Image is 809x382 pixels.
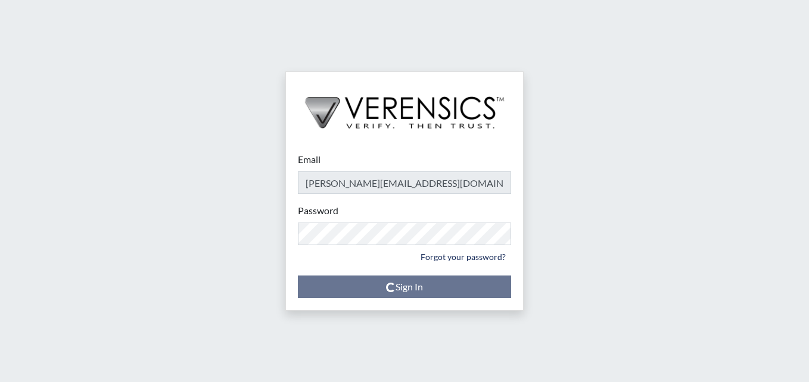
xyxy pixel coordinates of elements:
[298,275,511,298] button: Sign In
[415,248,511,266] a: Forgot your password?
[298,203,338,218] label: Password
[298,171,511,194] input: Email
[286,72,523,141] img: logo-wide-black.2aad4157.png
[298,152,321,167] label: Email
